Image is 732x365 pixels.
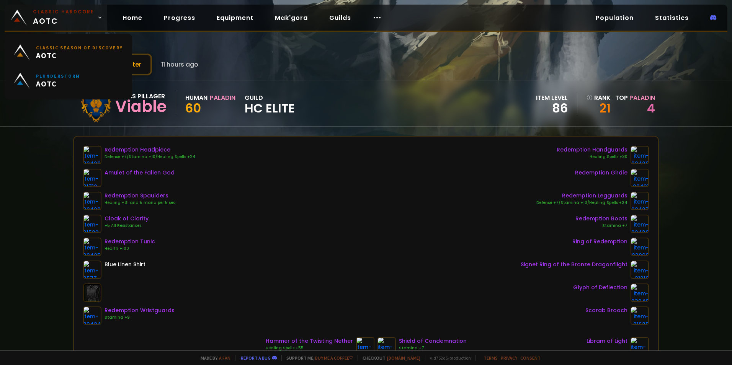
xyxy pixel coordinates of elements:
[587,337,627,345] div: Libram of Light
[36,45,123,51] small: Classic Season of Discovery
[484,355,498,361] a: Terms
[615,93,655,103] div: Top
[115,91,167,101] div: Defias Pillager
[631,306,649,325] img: item-21625
[83,215,101,233] img: item-21583
[241,355,271,361] a: Report a bug
[161,60,198,69] span: 11 hours ago
[219,355,230,361] a: a fan
[245,93,295,114] div: guild
[587,103,611,114] a: 21
[269,10,314,26] a: Mak'gora
[631,146,649,164] img: item-22426
[631,169,649,187] img: item-22431
[425,355,471,361] span: v. d752d5 - production
[83,146,101,164] img: item-22428
[266,345,353,351] div: Healing Spells +55
[105,215,149,223] div: Cloak of Clarity
[521,261,627,269] div: Signet Ring of the Bronze Dragonflight
[83,169,101,187] img: item-21712
[399,337,467,345] div: Shield of Condemnation
[83,192,101,210] img: item-22429
[266,337,353,345] div: Hammer of the Twisting Nether
[115,101,167,112] div: Viable
[105,306,175,314] div: Redemption Wristguards
[399,345,467,351] div: Stamina +7
[185,93,208,103] div: Human
[356,337,374,355] img: item-23056
[83,306,101,325] img: item-22424
[105,261,145,269] div: Blue Linen Shirt
[575,215,627,223] div: Redemption Boots
[323,10,357,26] a: Guilds
[557,154,627,160] div: Healing Spells +30
[631,215,649,233] img: item-22430
[536,93,568,103] div: item level
[520,355,541,361] a: Consent
[631,337,649,355] img: item-23006
[36,79,80,88] span: AOTC
[281,355,353,361] span: Support me,
[536,200,627,206] div: Defense +7/Stamina +10/Healing Spells +24
[105,223,149,229] div: +5 All Resistances
[358,355,420,361] span: Checkout
[185,99,201,117] span: 60
[631,284,649,302] img: item-23040
[105,314,175,321] div: Stamina +9
[587,93,611,103] div: rank
[387,355,420,361] a: [DOMAIN_NAME]
[649,10,695,26] a: Statistics
[116,10,149,26] a: Home
[572,238,627,246] div: Ring of Redemption
[105,246,155,252] div: Health +100
[647,99,655,117] a: 4
[196,355,230,361] span: Made by
[585,306,627,314] div: Scarab Brooch
[210,93,235,103] div: Paladin
[105,169,175,177] div: Amulet of the Fallen God
[501,355,517,361] a: Privacy
[631,261,649,279] img: item-21210
[557,146,627,154] div: Redemption Handguards
[9,67,127,95] a: PlunderstormAOTC
[575,169,627,177] div: Redemption Girdle
[211,10,260,26] a: Equipment
[575,223,627,229] div: Stamina +7
[36,51,123,60] span: AOTC
[83,261,101,279] img: item-2577
[536,103,568,114] div: 86
[105,154,196,160] div: Defense +7/Stamina +10/Healing Spells +24
[83,238,101,256] img: item-22425
[9,38,127,67] a: Classic Season of DiscoveryAOTC
[105,192,176,200] div: Redemption Spaulders
[33,8,94,15] small: Classic Hardcore
[5,5,107,31] a: Classic HardcoreAOTC
[245,103,295,114] span: HC Elite
[631,192,649,210] img: item-22427
[315,355,353,361] a: Buy me a coffee
[536,192,627,200] div: Redemption Legguards
[105,200,176,206] div: Healing +31 and 5 mana per 5 sec.
[105,238,155,246] div: Redemption Tunic
[629,93,655,102] span: Paladin
[33,8,94,27] span: AOTC
[377,337,396,355] img: item-22819
[36,73,80,79] small: Plunderstorm
[590,10,640,26] a: Population
[158,10,201,26] a: Progress
[631,238,649,256] img: item-23066
[573,284,627,292] div: Glyph of Deflection
[105,146,196,154] div: Redemption Headpiece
